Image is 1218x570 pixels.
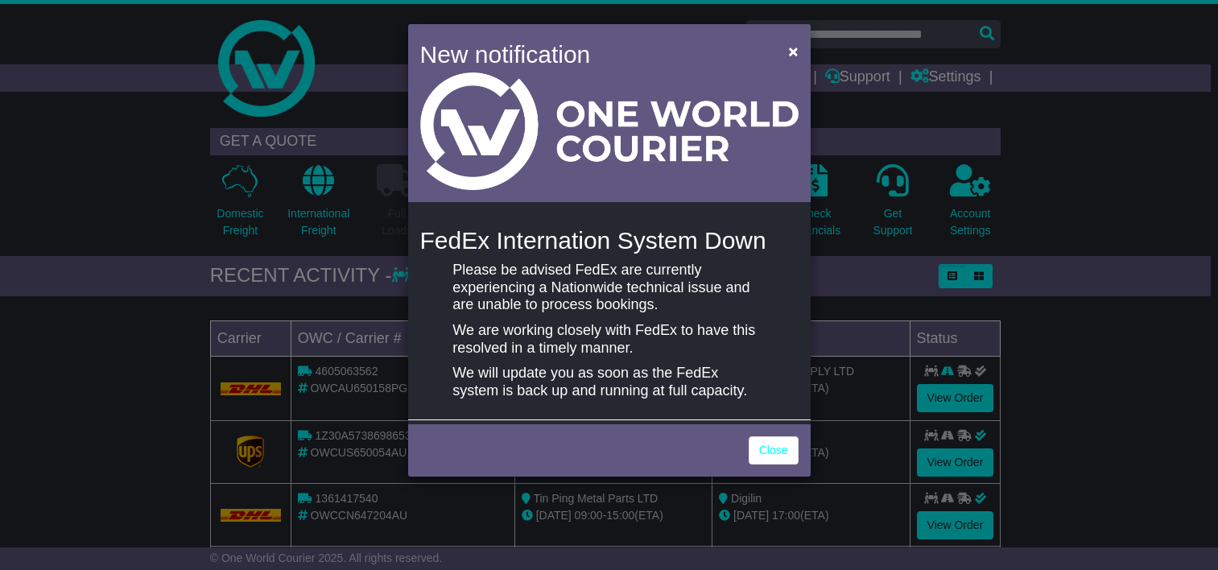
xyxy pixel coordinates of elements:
[420,36,766,72] h4: New notification
[420,227,799,254] h4: FedEx Internation System Down
[452,322,765,357] p: We are working closely with FedEx to have this resolved in a timely manner.
[780,35,806,68] button: Close
[452,365,765,399] p: We will update you as soon as the FedEx system is back up and running at full capacity.
[749,436,799,465] a: Close
[788,42,798,60] span: ×
[420,72,799,190] img: Light
[452,262,765,314] p: Please be advised FedEx are currently experiencing a Nationwide technical issue and are unable to...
